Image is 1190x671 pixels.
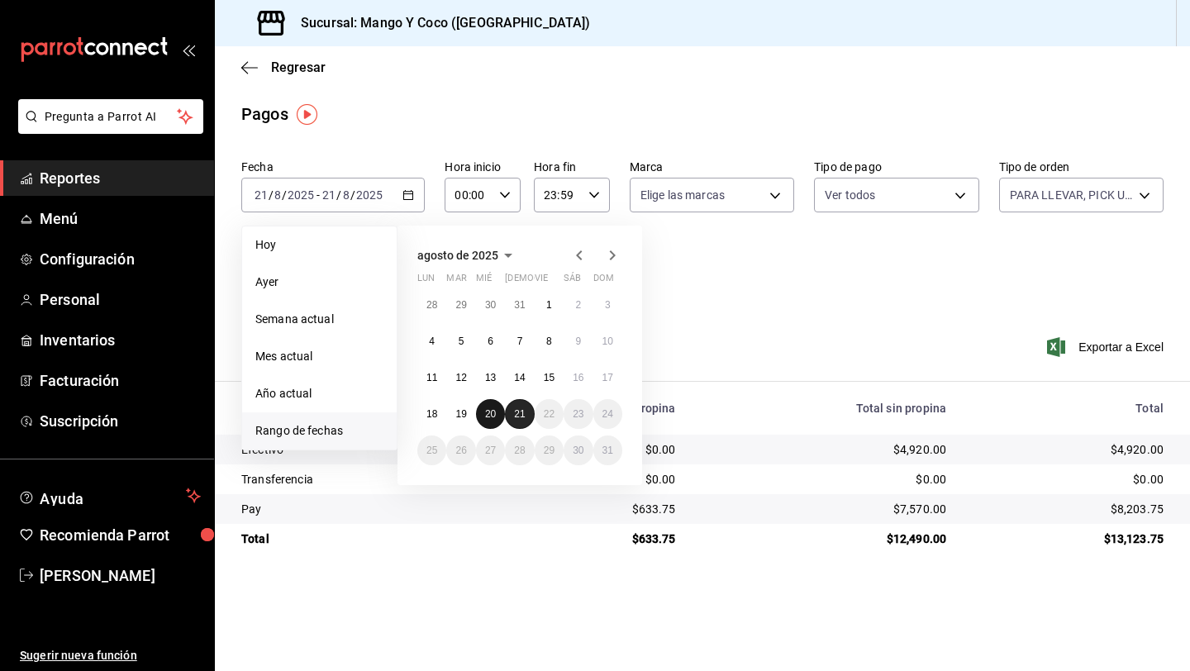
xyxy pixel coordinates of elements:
[564,363,593,393] button: 16 de agosto de 2025
[535,363,564,393] button: 15 de agosto de 2025
[417,435,446,465] button: 25 de agosto de 2025
[426,372,437,383] abbr: 11 de agosto de 2025
[342,188,350,202] input: --
[485,445,496,456] abbr: 27 de agosto de 2025
[417,249,498,262] span: agosto de 2025
[282,188,287,202] span: /
[546,335,552,347] abbr: 8 de agosto de 2025
[255,311,383,328] span: Semana actual
[417,290,446,320] button: 28 de julio de 2025
[640,187,725,203] span: Elige las marcas
[12,120,203,137] a: Pregunta a Parrot AI
[336,188,341,202] span: /
[602,372,613,383] abbr: 17 de agosto de 2025
[40,410,201,432] span: Suscripción
[446,399,475,429] button: 19 de agosto de 2025
[40,207,201,230] span: Menú
[702,501,947,517] div: $7,570.00
[1010,187,1133,203] span: PARA LLEVAR, PICK UP, COME AQUÍ, Externo, Come Aquí, A domicilio
[20,647,201,664] span: Sugerir nueva función
[544,372,555,383] abbr: 15 de agosto de 2025
[575,335,581,347] abbr: 9 de agosto de 2025
[564,399,593,429] button: 23 de agosto de 2025
[40,329,201,351] span: Inventarios
[40,486,179,506] span: Ayuda
[445,161,521,173] label: Hora inicio
[540,501,676,517] div: $633.75
[535,290,564,320] button: 1 de agosto de 2025
[534,161,610,173] label: Hora fin
[505,399,534,429] button: 21 de agosto de 2025
[535,435,564,465] button: 29 de agosto de 2025
[1050,337,1164,357] button: Exportar a Excel
[241,531,513,547] div: Total
[476,435,505,465] button: 27 de agosto de 2025
[297,104,317,125] button: Tooltip marker
[417,399,446,429] button: 18 de agosto de 2025
[702,402,947,415] div: Total sin propina
[255,385,383,402] span: Año actual
[973,471,1164,488] div: $0.00
[274,188,282,202] input: --
[241,161,425,173] label: Fecha
[514,372,525,383] abbr: 14 de agosto de 2025
[288,13,591,33] h3: Sucursal: Mango Y Coco ([GEOGRAPHIC_DATA])
[476,290,505,320] button: 30 de julio de 2025
[417,245,518,265] button: agosto de 2025
[564,326,593,356] button: 9 de agosto de 2025
[287,188,315,202] input: ----
[417,363,446,393] button: 11 de agosto de 2025
[514,445,525,456] abbr: 28 de agosto de 2025
[575,299,581,311] abbr: 2 de agosto de 2025
[426,299,437,311] abbr: 28 de julio de 2025
[182,43,195,56] button: open_drawer_menu
[593,273,614,290] abbr: domingo
[429,335,435,347] abbr: 4 de agosto de 2025
[602,408,613,420] abbr: 24 de agosto de 2025
[241,102,288,126] div: Pagos
[564,435,593,465] button: 30 de agosto de 2025
[505,435,534,465] button: 28 de agosto de 2025
[488,335,493,347] abbr: 6 de agosto de 2025
[546,299,552,311] abbr: 1 de agosto de 2025
[355,188,383,202] input: ----
[255,422,383,440] span: Rango de fechas
[417,273,435,290] abbr: lunes
[446,363,475,393] button: 12 de agosto de 2025
[459,335,464,347] abbr: 5 de agosto de 2025
[446,273,466,290] abbr: martes
[702,441,947,458] div: $4,920.00
[505,290,534,320] button: 31 de julio de 2025
[564,290,593,320] button: 2 de agosto de 2025
[573,445,583,456] abbr: 30 de agosto de 2025
[505,326,534,356] button: 7 de agosto de 2025
[593,326,622,356] button: 10 de agosto de 2025
[973,402,1164,415] div: Total
[446,290,475,320] button: 29 de julio de 2025
[417,326,446,356] button: 4 de agosto de 2025
[45,108,178,126] span: Pregunta a Parrot AI
[446,326,475,356] button: 5 de agosto de 2025
[573,372,583,383] abbr: 16 de agosto de 2025
[573,408,583,420] abbr: 23 de agosto de 2025
[241,471,513,488] div: Transferencia
[514,408,525,420] abbr: 21 de agosto de 2025
[544,445,555,456] abbr: 29 de agosto de 2025
[476,363,505,393] button: 13 de agosto de 2025
[540,531,676,547] div: $633.75
[350,188,355,202] span: /
[973,501,1164,517] div: $8,203.75
[476,326,505,356] button: 6 de agosto de 2025
[476,273,492,290] abbr: miércoles
[973,441,1164,458] div: $4,920.00
[602,335,613,347] abbr: 10 de agosto de 2025
[254,188,269,202] input: --
[18,99,203,134] button: Pregunta a Parrot AI
[505,363,534,393] button: 14 de agosto de 2025
[426,445,437,456] abbr: 25 de agosto de 2025
[455,372,466,383] abbr: 12 de agosto de 2025
[593,435,622,465] button: 31 de agosto de 2025
[485,372,496,383] abbr: 13 de agosto de 2025
[605,299,611,311] abbr: 3 de agosto de 2025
